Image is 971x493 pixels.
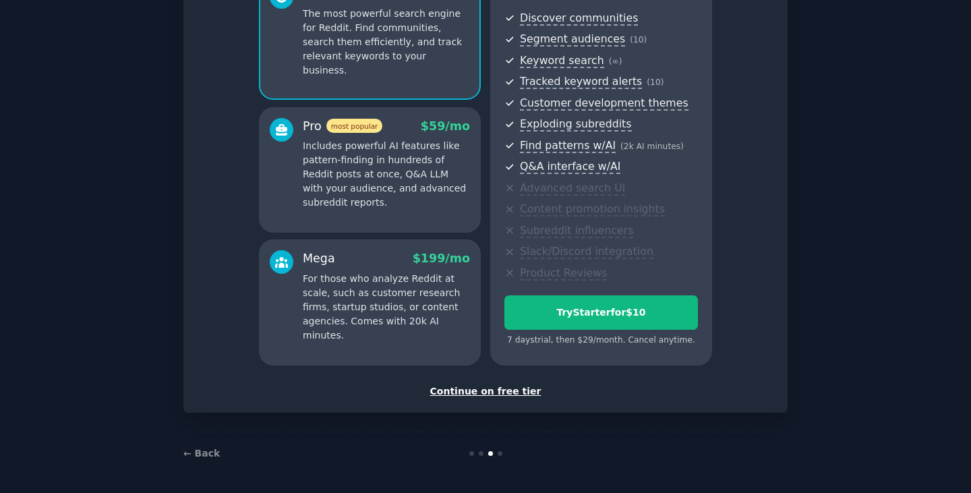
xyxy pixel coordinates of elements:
[303,118,382,135] div: Pro
[520,266,607,281] span: Product Reviews
[520,139,616,153] span: Find patterns w/AI
[303,7,470,78] p: The most powerful search engine for Reddit. Find communities, search them efficiently, and track ...
[303,250,335,267] div: Mega
[520,11,638,26] span: Discover communities
[520,96,688,111] span: Customer development themes
[183,448,220,459] a: ← Back
[303,272,470,343] p: For those who analyze Reddit at scale, such as customer research firms, startup studios, or conte...
[609,57,622,66] span: ( ∞ )
[520,245,653,259] span: Slack/Discord integration
[647,78,664,87] span: ( 10 )
[630,35,647,45] span: ( 10 )
[326,119,383,133] span: most popular
[520,32,625,47] span: Segment audiences
[504,295,698,330] button: TryStarterfor$10
[504,335,698,347] div: 7 days trial, then $ 29 /month . Cancel anytime.
[413,252,470,265] span: $ 199 /mo
[520,54,604,68] span: Keyword search
[520,181,625,196] span: Advanced search UI
[520,75,642,89] span: Tracked keyword alerts
[421,119,470,133] span: $ 59 /mo
[505,306,697,320] div: Try Starter for $10
[303,139,470,210] p: Includes powerful AI features like pattern-finding in hundreds of Reddit posts at once, Q&A LLM w...
[520,160,620,174] span: Q&A interface w/AI
[198,384,773,399] div: Continue on free tier
[520,117,631,132] span: Exploding subreddits
[620,142,684,151] span: ( 2k AI minutes )
[520,202,665,216] span: Content promotion insights
[520,224,633,238] span: Subreddit influencers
